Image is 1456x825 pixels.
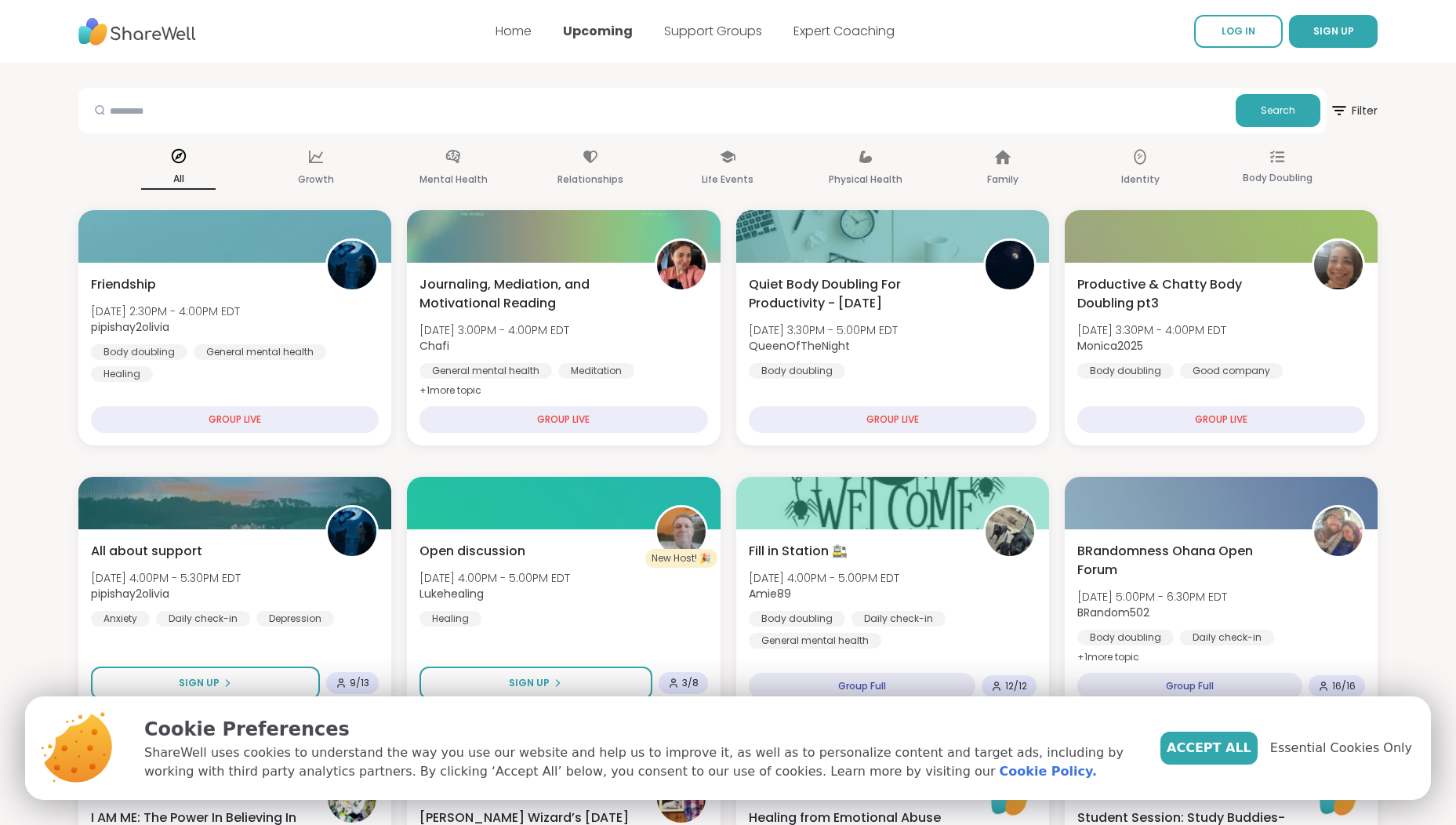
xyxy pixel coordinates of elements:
div: New Host! 🎉 [645,549,717,568]
p: Growth [298,170,334,189]
p: All [141,169,216,190]
p: Family [987,170,1018,189]
div: Healing [91,366,153,382]
div: Meditation [558,363,634,379]
div: Depression [256,611,334,627]
img: Monica2025 [1314,241,1363,289]
img: pipishay2olivia [328,507,376,556]
span: 12 / 12 [1005,680,1027,692]
p: Physical Health [829,170,902,189]
b: pipishay2olivia [91,319,169,335]
img: QueenOfTheNight [986,241,1034,289]
a: LOG IN [1194,15,1283,48]
a: Support Groups [664,22,762,40]
a: Home [496,22,532,40]
img: BRandom502 [1314,507,1363,556]
div: Healing [419,611,481,627]
span: [DATE] 3:00PM - 4:00PM EDT [419,322,569,338]
span: Sign Up [179,676,220,690]
div: Daily check-in [1180,630,1274,645]
span: Search [1261,104,1295,118]
div: Good company [1180,363,1283,379]
div: Anxiety [91,611,150,627]
div: Group Full [749,673,975,700]
a: Expert Coaching [793,22,895,40]
div: Body doubling [91,344,187,360]
span: 16 / 16 [1332,680,1356,692]
div: General mental health [419,363,552,379]
div: Group Full [1077,673,1302,700]
span: [DATE] 4:00PM - 5:30PM EDT [91,570,241,586]
div: Daily check-in [851,611,946,627]
span: [DATE] 3:30PM - 4:00PM EDT [1077,322,1226,338]
p: ShareWell uses cookies to understand the way you use our website and help us to improve it, as we... [144,743,1135,781]
span: LOG IN [1222,24,1255,38]
p: Body Doubling [1243,169,1313,187]
span: Friendship [91,275,156,294]
span: Essential Cookies Only [1270,739,1412,758]
button: Sign Up [419,667,652,700]
span: BRandomness Ohana Open Forum [1077,542,1294,580]
button: Accept All [1160,732,1258,765]
div: GROUP LIVE [91,406,379,433]
span: [DATE] 2:30PM - 4:00PM EDT [91,303,240,319]
div: Daily check-in [156,611,250,627]
img: ShareWell Nav Logo [78,10,196,53]
img: Amie89 [986,507,1034,556]
span: Journaling, Mediation, and Motivational Reading [419,275,637,313]
span: Sign Up [509,676,550,690]
b: QueenOfTheNight [749,338,850,354]
p: Life Events [702,170,753,189]
div: GROUP LIVE [1077,406,1365,433]
span: Accept All [1167,739,1251,758]
a: Cookie Policy. [1000,762,1097,781]
span: SIGN UP [1313,24,1354,38]
div: Body doubling [1077,630,1174,645]
img: Lukehealing [657,507,706,556]
p: Identity [1121,170,1160,189]
span: Fill in Station 🚉 [749,542,848,561]
span: 9 / 13 [350,677,369,689]
div: Body doubling [1077,363,1174,379]
b: Amie89 [749,586,791,601]
p: Cookie Preferences [144,715,1135,743]
div: General mental health [749,633,881,649]
img: Chafi [657,241,706,289]
b: BRandom502 [1077,605,1149,620]
img: pipishay2olivia [328,241,376,289]
span: Productive & Chatty Body Doubling pt3 [1077,275,1294,313]
button: Filter [1330,88,1378,133]
span: All about support [91,542,202,561]
b: pipishay2olivia [91,586,169,601]
span: 3 / 8 [682,677,699,689]
button: Sign Up [91,667,320,700]
div: General mental health [194,344,326,360]
span: [DATE] 4:00PM - 5:00PM EDT [749,570,899,586]
span: [DATE] 3:30PM - 5:00PM EDT [749,322,898,338]
p: Relationships [557,170,623,189]
button: SIGN UP [1289,15,1378,48]
a: Upcoming [563,22,633,40]
div: GROUP LIVE [749,406,1037,433]
span: Filter [1330,92,1378,129]
button: Search [1236,94,1320,127]
span: [DATE] 4:00PM - 5:00PM EDT [419,570,570,586]
span: Quiet Body Doubling For Productivity - [DATE] [749,275,966,313]
span: Open discussion [419,542,525,561]
span: [DATE] 5:00PM - 6:30PM EDT [1077,589,1227,605]
b: Monica2025 [1077,338,1143,354]
p: Mental Health [419,170,488,189]
b: Chafi [419,338,449,354]
b: Lukehealing [419,586,484,601]
div: GROUP LIVE [419,406,707,433]
div: Body doubling [749,363,845,379]
div: Body doubling [749,611,845,627]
